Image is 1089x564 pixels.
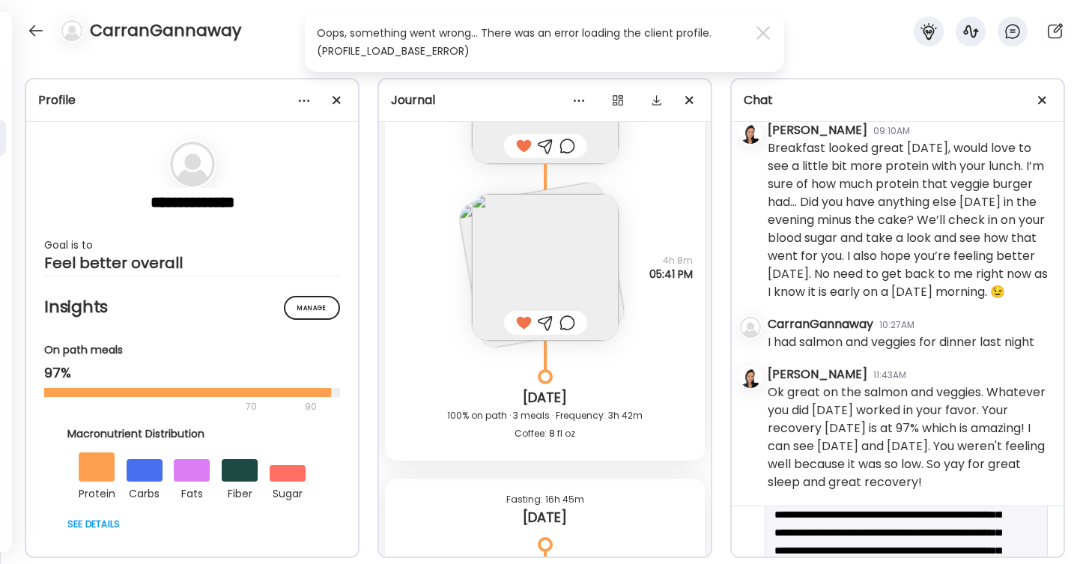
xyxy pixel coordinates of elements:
div: [DATE] [397,389,693,407]
div: [DATE] [397,509,693,527]
div: 100% on path · 3 meals · Frequency: 3h 42m Coffee: 8 fl oz [397,407,693,443]
img: bg-avatar-default.svg [170,142,215,187]
div: Goal is to [44,236,340,254]
span: 4h 8m [649,254,693,267]
div: On path meals [44,342,340,358]
img: avatars%2FzNSBMsCCYwRWk01rErjyDlvJs7f1 [740,123,761,144]
div: I had salmon and veggies for dinner last night [768,333,1034,351]
div: carbs [127,482,163,503]
div: Oops, something went wrong... There was an error loading the client profile. (PROFILE_LOAD_BASE_E... [317,24,748,60]
span: 05:41 PM [649,267,693,281]
div: [PERSON_NAME] [768,366,867,383]
h2: Insights [44,296,340,318]
div: 10:27AM [879,318,914,332]
div: Ok great on the salmon and veggies. Whatever you did [DATE] worked in your favor. Your recovery [... [768,383,1052,491]
div: 09:10AM [873,124,910,138]
div: Manage [284,296,340,320]
div: [PERSON_NAME] [768,121,867,139]
div: 97% [44,364,340,382]
div: Fasting: 16h 45m [397,491,693,509]
div: fiber [222,482,258,503]
div: protein [79,482,115,503]
div: 11:43AM [873,369,906,382]
img: bg-avatar-default.svg [61,20,82,41]
div: CarranGannaway [768,315,873,333]
div: fats [174,482,210,503]
div: 90 [303,398,318,416]
div: Feel better overall [44,254,340,272]
div: Macronutrient Distribution [67,426,318,442]
div: Chat [744,91,1052,109]
div: Profile [38,91,346,109]
div: Breakfast looked great [DATE], would love to see a little bit more protein with your lunch. I’m s... [768,139,1052,301]
img: bg-avatar-default.svg [740,317,761,338]
img: images%2FKkOFNasss1NKMjzDX2ZYA4Skty62%2FWQhnsWlBJJMVKQXzyQIo%2FZytNRn0RHrlrLl4hJvGG_240 [472,194,619,341]
div: Journal [391,91,699,109]
img: avatars%2FzNSBMsCCYwRWk01rErjyDlvJs7f1 [740,367,761,388]
div: sugar [270,482,306,503]
h4: CarranGannaway [90,19,241,43]
div: 70 [44,398,300,416]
